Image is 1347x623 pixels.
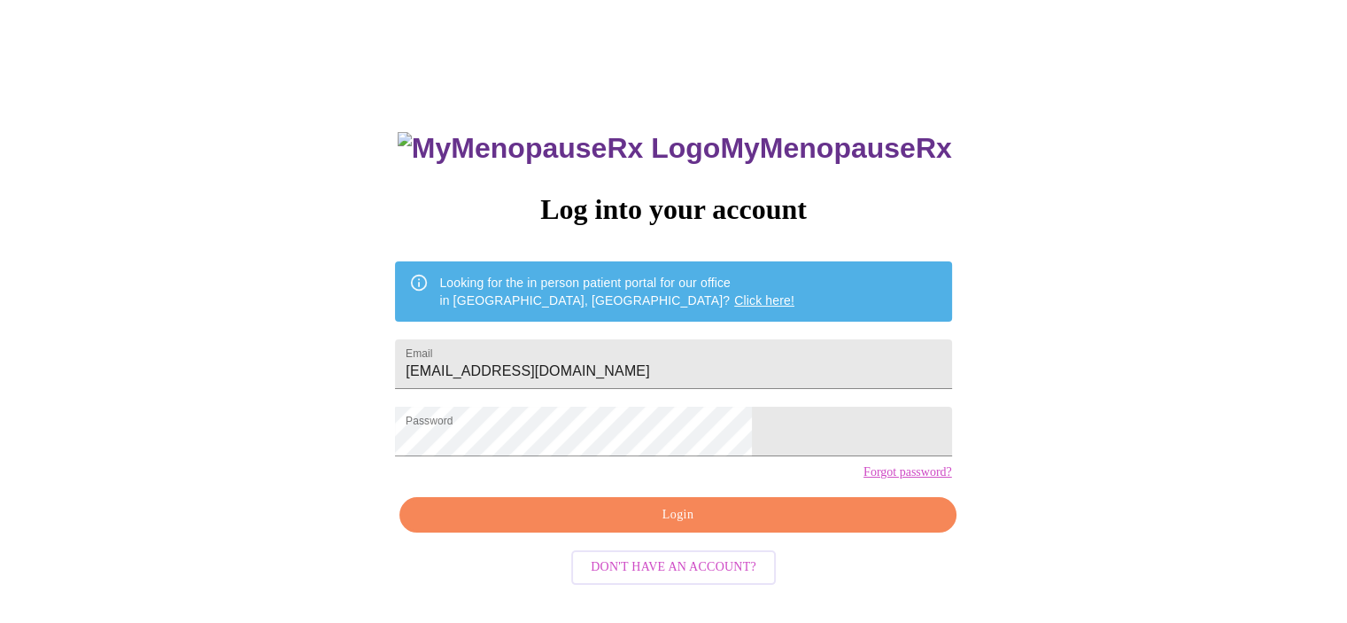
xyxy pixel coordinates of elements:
a: Forgot password? [863,465,952,479]
span: Don't have an account? [591,557,756,579]
a: Don't have an account? [567,558,780,573]
button: Don't have an account? [571,550,776,585]
span: Login [420,504,935,526]
h3: Log into your account [395,193,951,226]
h3: MyMenopauseRx [398,132,952,165]
button: Login [399,497,956,533]
a: Click here! [734,293,794,308]
img: MyMenopauseRx Logo [398,132,720,165]
div: Looking for the in person patient portal for our office in [GEOGRAPHIC_DATA], [GEOGRAPHIC_DATA]? [439,267,794,316]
